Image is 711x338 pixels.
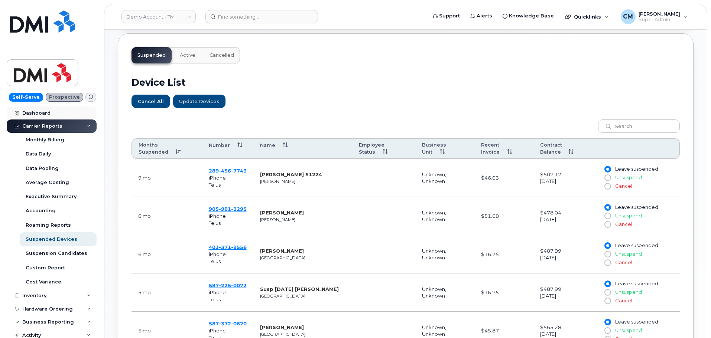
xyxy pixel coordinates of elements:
td: February 17, 2025 02:08 [132,197,202,235]
span: Alerts [477,12,492,20]
input: Leave suspended [604,166,610,172]
small: [GEOGRAPHIC_DATA] [260,255,305,260]
th: Number: activate to sort column ascending [202,138,253,159]
strong: [PERSON_NAME] [260,324,304,330]
span: Knowledge Base [509,12,554,20]
span: Cancel [615,183,632,189]
input: Unsuspend [604,328,610,334]
a: Demo Account - TM [121,10,196,23]
small: [PERSON_NAME] [260,217,295,222]
a: 4033718556 [209,244,247,250]
strong: [PERSON_NAME] [260,210,304,216]
td: $478.04 [533,197,598,235]
input: Unsuspend [604,213,610,219]
span: CM [623,12,633,21]
span: 7743 [231,168,247,174]
th: Employee Status: activate to sort column ascending [352,138,415,159]
button: Cancel All [132,95,170,108]
span: Leave suspended [615,243,658,248]
span: 8556 [231,244,247,250]
span: Support [439,12,460,20]
span: 456 [219,168,231,174]
span: Leave suspended [615,319,658,325]
span: Unsuspend [615,175,642,180]
h2: Device List [132,77,680,88]
span: Unsuspend [615,213,642,219]
td: $16.75 [474,235,533,273]
span: Telus [209,220,221,226]
span: Leave suspended [615,166,658,172]
th: Months Suspended: activate to sort column ascending [132,138,202,159]
a: 9059813295 [209,206,247,212]
span: Cancel [615,221,632,227]
div: Cecil Martin [616,9,693,24]
td: $507.12 [533,159,598,197]
th: Recent Invoice: activate to sort column ascending [474,138,533,159]
a: Knowledge Base [497,9,559,23]
span: Cancelled [210,52,234,58]
td: April 15, 2025 09:25 [132,235,202,273]
td: Unknown, Unknown [415,197,474,235]
a: Support [428,9,465,23]
input: Cancel [604,183,610,189]
span: 371 [219,244,231,250]
a: 5873720620 [209,321,247,326]
th: Name: activate to sort column ascending [253,138,353,159]
input: Unsuspend [604,289,610,295]
span: Telus [209,296,221,302]
strong: [PERSON_NAME] [260,248,304,254]
span: [PERSON_NAME] [639,11,680,17]
span: Leave suspended [615,281,658,286]
span: iPhone [209,289,226,295]
div: [DATE] [540,216,591,223]
a: Alerts [465,9,497,23]
input: Cancel [604,221,610,227]
div: [DATE] [540,254,591,261]
td: Unknown, Unknown [415,235,474,273]
small: [PERSON_NAME] [260,179,295,184]
small: [GEOGRAPHIC_DATA] [260,293,305,299]
span: Super Admin [639,17,680,23]
span: 3295 [231,206,247,212]
strong: [PERSON_NAME] S1224 [260,171,322,177]
input: Unsuspend [604,175,610,181]
span: iPhone [209,175,226,181]
span: 587 [209,321,247,326]
strong: Susp [DATE] [PERSON_NAME] [260,286,339,292]
span: Unsuspend [615,289,642,295]
input: Cancel [604,298,610,304]
input: Leave suspended [604,204,610,210]
td: $487.99 [533,273,598,312]
span: 981 [219,206,231,212]
span: 372 [219,321,231,326]
span: Active [180,52,195,58]
span: Telus [209,182,221,188]
input: Search [598,119,680,133]
a: 2894567743 [209,168,247,174]
span: 0620 [231,321,247,326]
span: Cancel All [138,98,164,105]
span: iPhone [209,251,226,257]
span: Update Devices [179,98,220,105]
td: 9 mo [132,159,202,197]
span: 0072 [231,282,247,288]
input: Find something... [205,10,318,23]
td: $46.03 [474,159,533,197]
span: Leave suspended [615,204,658,210]
span: Telus [209,258,221,264]
span: 905 [209,206,247,212]
div: Quicklinks [560,9,614,24]
input: Leave suspended [604,243,610,249]
td: 5 mo [132,273,202,312]
span: Quicklinks [574,14,601,20]
input: Unsuspend [604,251,610,257]
input: Cancel [604,260,610,266]
div: [DATE] [540,178,591,185]
td: $16.75 [474,273,533,312]
iframe: Messenger Launcher [679,306,705,332]
span: 225 [219,282,231,288]
span: 587 [209,282,247,288]
span: 289 [209,168,247,174]
th: Contract Balance: activate to sort column ascending [533,138,598,159]
span: iPhone [209,213,226,219]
